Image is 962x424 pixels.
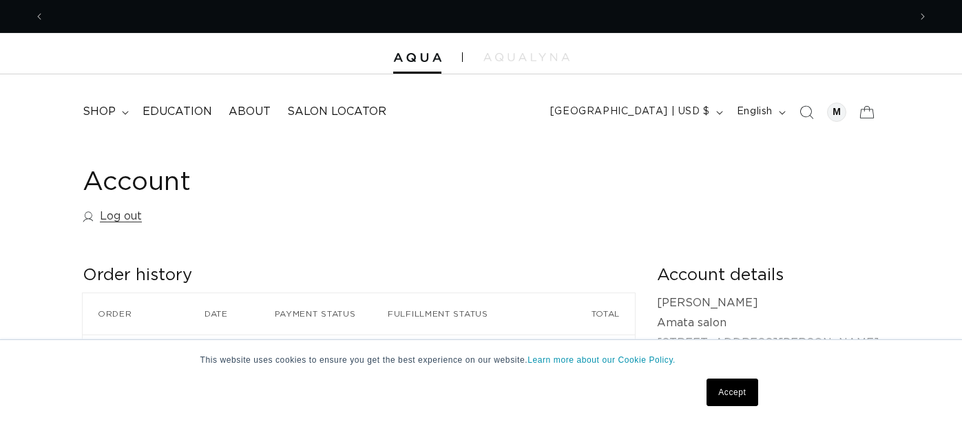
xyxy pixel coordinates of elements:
[483,53,569,61] img: aqualyna.com
[229,105,271,119] span: About
[220,96,279,127] a: About
[74,96,134,127] summary: shop
[24,3,54,30] button: Previous announcement
[791,97,822,127] summary: Search
[393,53,441,63] img: Aqua Hair Extensions
[83,293,205,335] th: Order
[83,166,879,200] h1: Account
[200,354,762,366] p: This website uses cookies to ensure you get the best experience on our website.
[550,105,710,119] span: [GEOGRAPHIC_DATA] | USD $
[279,96,395,127] a: Salon Locator
[83,265,635,286] h2: Order history
[523,293,635,335] th: Total
[527,355,676,365] a: Learn more about our Cookie Policy.
[657,293,879,392] p: [PERSON_NAME] Amata salon [STREET_ADDRESS][PERSON_NAME] [PERSON_NAME] MN 55374 [GEOGRAPHIC_DATA]
[729,99,791,125] button: English
[542,99,729,125] button: [GEOGRAPHIC_DATA] | USD $
[143,105,212,119] span: Education
[707,379,757,406] a: Accept
[275,293,388,335] th: Payment status
[287,105,386,119] span: Salon Locator
[134,96,220,127] a: Education
[205,293,275,335] th: Date
[908,3,938,30] button: Next announcement
[83,206,142,226] a: Log out
[657,265,879,286] h2: Account details
[388,293,523,335] th: Fulfillment status
[737,105,773,119] span: English
[83,105,116,119] span: shop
